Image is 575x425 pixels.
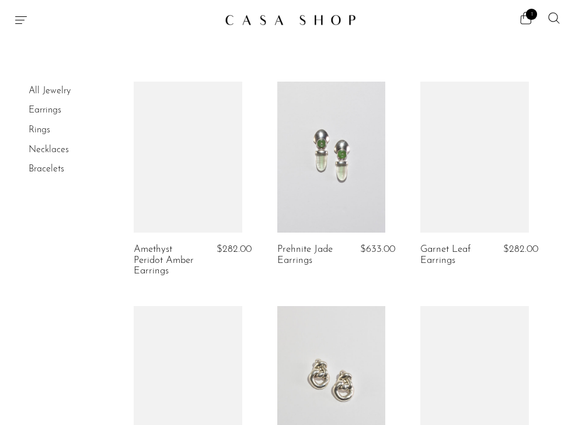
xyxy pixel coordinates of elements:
a: Bracelets [29,164,64,174]
a: Necklaces [29,145,69,154]
button: Menu [14,13,28,27]
a: Rings [29,125,50,135]
span: $633.00 [360,244,395,254]
a: Garnet Leaf Earrings [420,244,489,266]
a: Prehnite Jade Earrings [277,244,346,266]
span: $282.00 [503,244,538,254]
span: $282.00 [217,244,252,254]
a: Earrings [29,106,61,115]
span: 1 [526,9,537,20]
a: All Jewelry [29,86,71,96]
a: Amethyst Peridot Amber Earrings [134,244,203,276]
